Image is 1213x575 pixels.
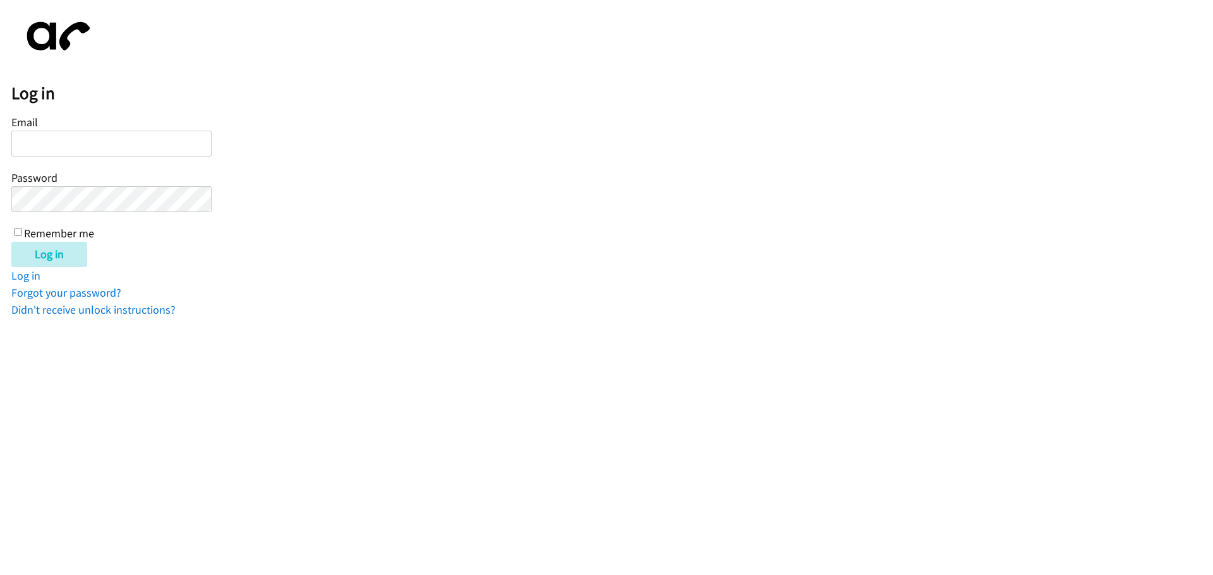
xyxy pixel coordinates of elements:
[11,268,40,283] a: Log in
[11,83,1213,104] h2: Log in
[11,170,57,185] label: Password
[24,226,94,240] label: Remember me
[11,11,100,61] img: aphone-8a226864a2ddd6a5e75d1ebefc011f4aa8f32683c2d82f3fb0802fe031f96514.svg
[11,242,87,267] input: Log in
[11,285,121,300] a: Forgot your password?
[11,115,38,129] label: Email
[11,302,176,317] a: Didn't receive unlock instructions?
